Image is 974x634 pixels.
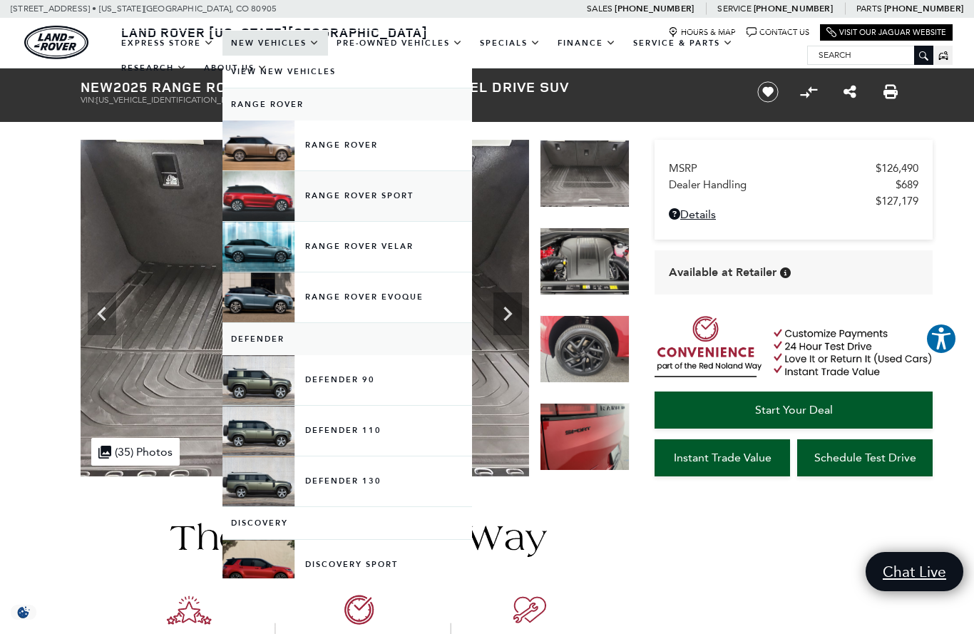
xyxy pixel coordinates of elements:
button: Save vehicle [752,81,784,103]
div: Vehicle is in stock and ready for immediate delivery. Due to demand, availability is subject to c... [780,267,791,278]
a: Hours & Map [668,27,736,38]
a: Defender 110 [222,406,472,456]
a: Discovery Sport [222,540,472,590]
a: Print this New 2025 Range Rover Sport Dynamic SE All Wheel Drive SUV [883,83,898,101]
a: Visit Our Jaguar Website [826,27,946,38]
a: Finance [549,31,625,56]
a: Range Rover [222,121,472,170]
nav: Main Navigation [113,31,807,81]
span: Land Rover [US_STATE][GEOGRAPHIC_DATA] [121,24,428,41]
span: Instant Trade Value [674,451,771,464]
a: Range Rover [222,88,472,121]
span: [US_VEHICLE_IDENTIFICATION_NUMBER] [96,95,259,105]
a: MSRP $126,490 [669,162,918,175]
img: Land Rover [24,26,88,59]
span: Schedule Test Drive [814,451,916,464]
span: Parts [856,4,882,14]
a: Discovery [222,507,472,539]
section: Click to Open Cookie Consent Modal [7,605,40,620]
img: Opt-Out Icon [7,605,40,620]
span: VIN: [81,95,96,105]
a: Defender 130 [222,456,472,506]
button: Compare Vehicle [798,81,819,103]
a: New Vehicles [222,31,328,56]
a: Instant Trade Value [655,439,790,476]
img: New 2025 Firenze Red LAND ROVER Dynamic SE image 32 [540,315,630,383]
a: land-rover [24,26,88,59]
span: $689 [896,178,918,191]
a: [PHONE_NUMBER] [615,3,694,14]
a: $127,179 [669,195,918,208]
a: [PHONE_NUMBER] [884,3,963,14]
aside: Accessibility Help Desk [926,323,957,357]
a: Contact Us [747,27,809,38]
span: Dealer Handling [669,178,896,191]
button: Explore your accessibility options [926,323,957,354]
a: Chat Live [866,552,963,591]
a: EXPRESS STORE [113,31,222,56]
a: Range Rover Velar [222,222,472,272]
span: $126,490 [876,162,918,175]
span: Available at Retailer [669,265,776,280]
a: Research [113,56,195,81]
a: Share this New 2025 Range Rover Sport Dynamic SE All Wheel Drive SUV [844,83,856,101]
a: Specials [471,31,549,56]
img: New 2025 Firenze Red LAND ROVER Dynamic SE image 30 [540,140,630,208]
span: Start Your Deal [755,403,833,416]
h1: 2025 Range Rover Sport Dynamic SE All Wheel Drive SUV [81,79,733,95]
a: Defender [222,323,472,355]
a: Schedule Test Drive [797,439,933,476]
a: Pre-Owned Vehicles [328,31,471,56]
img: New 2025 Firenze Red LAND ROVER Dynamic SE image 30 [81,140,529,476]
img: New 2025 Firenze Red LAND ROVER Dynamic SE image 31 [540,227,630,295]
div: Previous [88,292,116,335]
a: Dealer Handling $689 [669,178,918,191]
a: Details [669,208,918,221]
span: MSRP [669,162,876,175]
a: Land Rover [US_STATE][GEOGRAPHIC_DATA] [113,24,436,41]
a: Start Your Deal [655,392,933,429]
a: Defender 90 [222,355,472,405]
a: Service & Parts [625,31,742,56]
a: View New Vehicles [222,56,472,88]
strong: New [81,77,113,96]
img: New 2025 Firenze Red LAND ROVER Dynamic SE image 33 [540,403,630,471]
input: Search [808,46,933,63]
span: $127,179 [876,195,918,208]
span: Sales [587,4,612,14]
span: Service [717,4,751,14]
a: [STREET_ADDRESS] • [US_STATE][GEOGRAPHIC_DATA], CO 80905 [11,4,277,14]
a: About Us [195,56,276,81]
span: Chat Live [876,562,953,581]
div: (35) Photos [91,438,180,466]
a: Range Rover Sport [222,171,472,221]
div: Next [493,292,522,335]
a: [PHONE_NUMBER] [754,3,833,14]
a: Range Rover Evoque [222,272,472,322]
